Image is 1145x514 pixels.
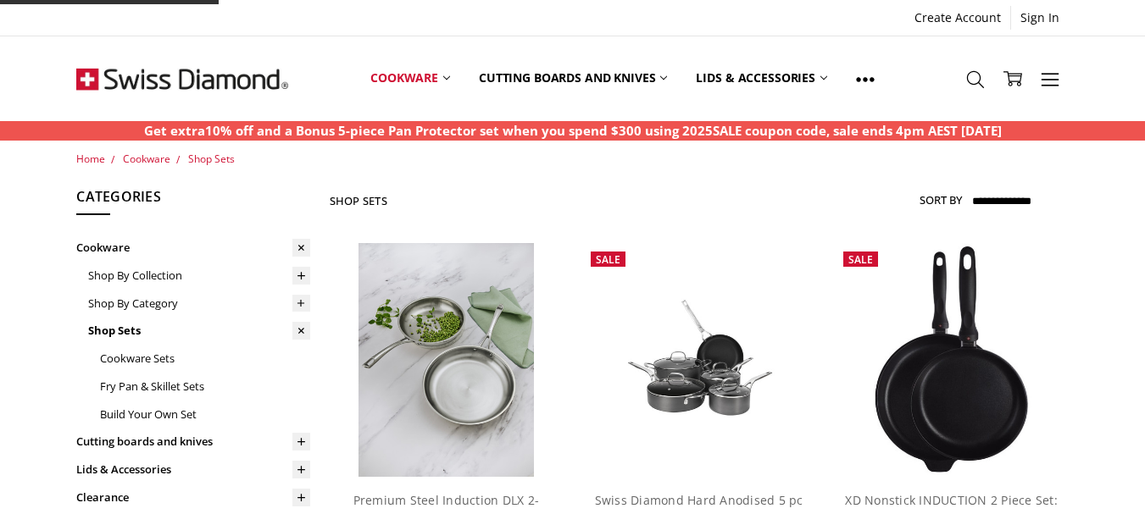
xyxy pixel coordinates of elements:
a: Shop By Category [88,290,310,318]
a: Premium steel DLX 2pc fry pan set (28 and 24cm) life style shot [330,243,564,477]
a: Build Your Own Set [100,401,310,428]
a: Shop Sets [188,152,235,166]
a: XD Nonstick INDUCTION 2 Piece Set: Fry Pan Duo - 24CM & 28CM [835,243,1069,477]
a: Cookware [123,152,170,166]
a: Cookware [356,41,464,116]
h5: Categories [76,186,310,215]
img: Free Shipping On Every Order [76,36,288,121]
a: Lids & Accessories [76,456,310,484]
h1: Shop Sets [330,194,387,207]
p: Get extra10% off and a Bonus 5-piece Pan Protector set when you spend $300 using 2025SALE coupon ... [144,121,1002,141]
img: XD Nonstick INDUCTION 2 Piece Set: Fry Pan Duo - 24CM & 28CM [870,243,1032,477]
a: Cutting boards and knives [464,41,682,116]
a: Cookware [76,234,310,262]
a: Fry Pan & Skillet Sets [100,373,310,401]
span: Sale [848,252,873,267]
a: Clearance [76,484,310,511]
span: Sale [596,252,620,267]
a: Swiss Diamond Hard Anodised 5 pc set (20 & 28cm fry pan, 16cm sauce pan w lid, 24x7cm saute pan w... [582,243,816,477]
img: Premium steel DLX 2pc fry pan set (28 and 24cm) life style shot [359,243,534,477]
a: Lids & Accessories [681,41,841,116]
a: Create Account [905,6,1010,30]
img: Swiss Diamond Hard Anodised 5 pc set (20 & 28cm fry pan, 16cm sauce pan w lid, 24x7cm saute pan w... [582,281,816,439]
a: Cookware Sets [100,345,310,373]
a: Show All [842,41,889,117]
a: Cutting boards and knives [76,428,310,456]
a: Shop Sets [88,317,310,345]
a: Shop By Collection [88,262,310,290]
label: Sort By [920,186,962,213]
a: Sign In [1011,6,1069,30]
a: Home [76,152,105,166]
